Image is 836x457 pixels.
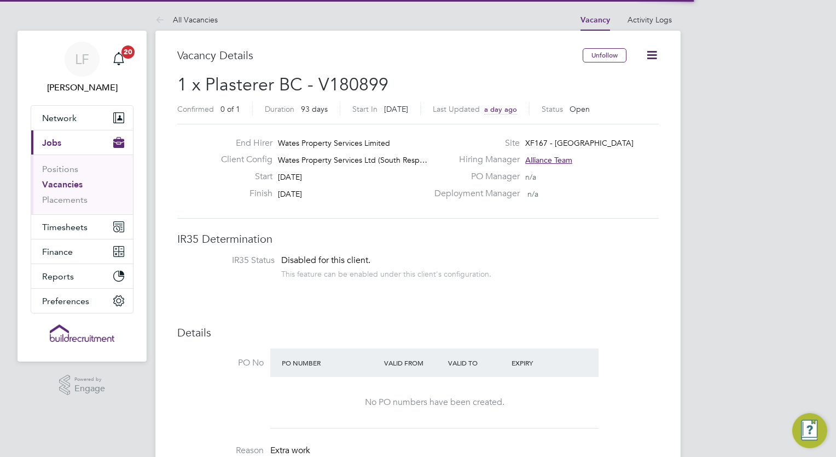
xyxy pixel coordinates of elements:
[212,154,272,165] label: Client Config
[42,195,88,205] a: Placements
[31,155,133,214] div: Jobs
[265,104,294,114] label: Duration
[177,325,659,340] h3: Details
[445,353,509,373] div: Valid To
[42,222,88,232] span: Timesheets
[31,42,133,94] a: LF[PERSON_NAME]
[281,255,370,266] span: Disabled for this client.
[42,164,78,174] a: Positions
[31,239,133,264] button: Finance
[155,15,218,25] a: All Vacancies
[428,154,520,165] label: Hiring Manager
[42,179,83,190] a: Vacancies
[301,104,328,114] span: 93 days
[31,215,133,239] button: Timesheets
[212,138,272,149] label: End Hirer
[278,138,390,148] span: Wates Property Services Limited
[484,105,517,114] span: a day ago
[74,384,105,393] span: Engage
[177,74,388,95] span: 1 x Plasterer BC - V180899
[31,81,133,94] span: Loarda Fregjaj
[792,413,827,448] button: Engage Resource Center
[428,171,520,182] label: PO Manager
[580,15,610,25] a: Vacancy
[177,232,659,246] h3: IR35 Determination
[281,266,491,279] div: This feature can be enabled under this client's configuration.
[570,104,590,114] span: Open
[75,52,89,66] span: LF
[121,45,135,59] span: 20
[177,104,214,114] label: Confirmed
[177,357,264,369] label: PO No
[352,104,378,114] label: Start In
[278,155,427,165] span: Wates Property Services Ltd (South Resp…
[188,255,275,266] label: IR35 Status
[527,189,538,199] span: n/a
[381,353,445,373] div: Valid From
[59,375,106,396] a: Powered byEngage
[525,172,536,182] span: n/a
[18,31,147,362] nav: Main navigation
[279,353,381,373] div: PO Number
[278,189,302,199] span: [DATE]
[220,104,240,114] span: 0 of 1
[525,138,634,148] span: XF167 - [GEOGRAPHIC_DATA]
[42,138,61,148] span: Jobs
[31,130,133,155] button: Jobs
[42,113,77,123] span: Network
[74,375,105,384] span: Powered by
[278,172,302,182] span: [DATE]
[628,15,672,25] a: Activity Logs
[177,48,583,62] h3: Vacancy Details
[212,188,272,199] label: Finish
[428,188,520,199] label: Deployment Manager
[177,445,264,456] label: Reason
[50,324,114,342] img: buildrec-logo-retina.png
[31,289,133,313] button: Preferences
[212,171,272,182] label: Start
[542,104,563,114] label: Status
[270,445,310,456] span: Extra work
[525,155,572,165] span: Alliance Team
[428,138,520,149] label: Site
[509,353,573,373] div: Expiry
[281,397,588,408] div: No PO numbers have been created.
[42,271,74,282] span: Reports
[384,104,408,114] span: [DATE]
[108,42,130,77] a: 20
[433,104,480,114] label: Last Updated
[31,324,133,342] a: Go to home page
[31,106,133,130] button: Network
[31,264,133,288] button: Reports
[583,48,626,62] button: Unfollow
[42,247,73,257] span: Finance
[42,296,89,306] span: Preferences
